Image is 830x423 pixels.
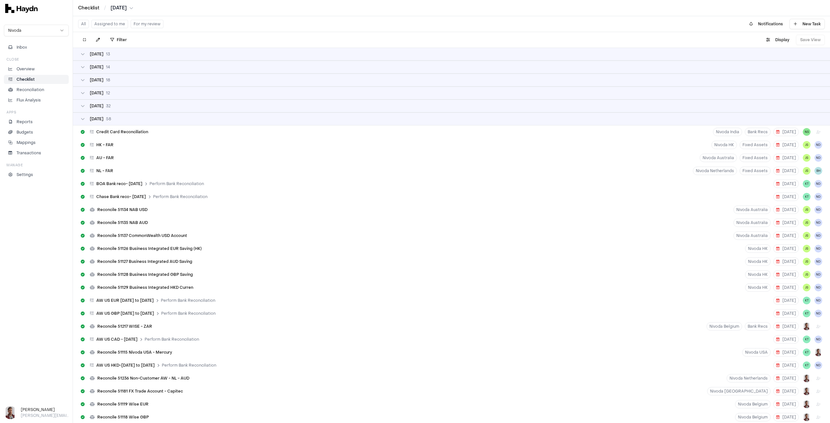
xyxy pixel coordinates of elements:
span: Reconcile 51134 NAB USD [97,207,148,212]
button: Nivoda Belgium [735,413,771,421]
button: [DATE] [773,128,799,136]
button: [DATE] [773,348,799,357]
button: Nivoda Australia [733,231,771,240]
span: KT [803,180,811,188]
span: ND [814,284,822,291]
img: JP Smit [803,413,811,421]
button: Fixed Assets [740,167,771,175]
button: Nivoda Netherlands [693,167,737,175]
button: [DATE] [773,231,799,240]
span: Reconcile 51236 Non-Customer AW - NL - AUD [97,376,189,381]
a: Checklist [78,5,100,11]
span: Credit Card Reconciliation [96,129,148,135]
span: AW US HKD-[DATE] to [DATE] [96,363,155,368]
button: New Task [789,19,825,29]
span: Reconcile 51128 Business Integrated GBP Saving [97,272,193,277]
span: [DATE] [776,402,796,407]
button: BH [814,167,822,175]
span: ND [814,180,822,188]
span: [DATE] [776,324,796,329]
button: [DATE] [773,296,799,305]
button: KT [803,193,811,201]
img: svg+xml,%3c [5,4,38,13]
button: [DATE] [111,5,133,11]
a: Overview [4,65,69,74]
button: Nivoda HK [745,257,771,266]
button: [DATE] [773,283,799,292]
img: JP Smit [803,387,811,395]
span: [DATE] [776,363,796,368]
button: JS [803,206,811,214]
nav: breadcrumb [78,5,133,11]
button: KT [803,310,811,317]
button: JS [803,271,811,278]
span: [DATE] [90,116,103,122]
button: KT [803,348,811,356]
span: 58 [106,116,111,122]
button: Bank Recs [745,322,771,331]
span: [DATE] [776,337,796,342]
h3: Manage [6,163,23,168]
span: 13 [106,52,110,57]
span: Perform Bank Reconciliation [145,337,199,342]
button: JP Smit [814,348,822,356]
button: [DATE] [773,361,799,370]
span: JS [803,219,811,227]
button: ND [814,310,822,317]
span: [DATE] [776,194,796,199]
span: Perform Bank Reconciliation [162,363,216,368]
button: Nivoda HK [745,244,771,253]
span: [DATE] [776,142,796,147]
p: Checklist [17,76,35,82]
span: [DATE] [776,207,796,212]
span: NL - FAR [96,168,113,173]
span: [DATE] [90,65,103,70]
span: 12 [106,90,110,96]
span: [DATE] [776,129,796,135]
span: [DATE] [90,77,103,83]
button: [DATE] [773,180,799,188]
button: Nivoda USA [742,348,771,357]
button: JS [803,167,811,175]
button: ND [814,361,822,369]
button: JP Smit [803,400,811,408]
button: ND [814,154,822,162]
span: Perform Bank Reconciliation [153,194,207,199]
span: Inbox [17,44,27,50]
span: Reconcile 51181 FX Trade Account - Capitec [97,389,183,394]
button: [DATE] [773,141,799,149]
button: [DATE] [773,154,799,162]
p: Reconciliation [17,87,44,93]
button: JS [803,284,811,291]
span: NS [803,128,811,136]
p: Reports [17,119,33,125]
a: Reports [4,117,69,126]
button: [DATE] [773,400,799,408]
button: [DATE] [773,167,799,175]
button: ND [814,219,822,227]
span: ND [814,258,822,265]
button: Nivoda Australia [700,154,737,162]
span: Reconcile 51127 Business Integrated AUD Saving [97,259,192,264]
span: ND [814,206,822,214]
a: Settings [4,170,69,179]
button: ND [814,232,822,240]
span: [DATE] [776,155,796,160]
span: Reconcile 51217 WISE - ZAR [97,324,152,329]
span: KT [803,297,811,304]
button: Fixed Assets [740,141,771,149]
span: Reconcile 51115 Nivoda USA - Mercury [97,350,172,355]
button: For my review [131,20,163,28]
button: [DATE] [773,322,799,331]
button: ND [814,141,822,149]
